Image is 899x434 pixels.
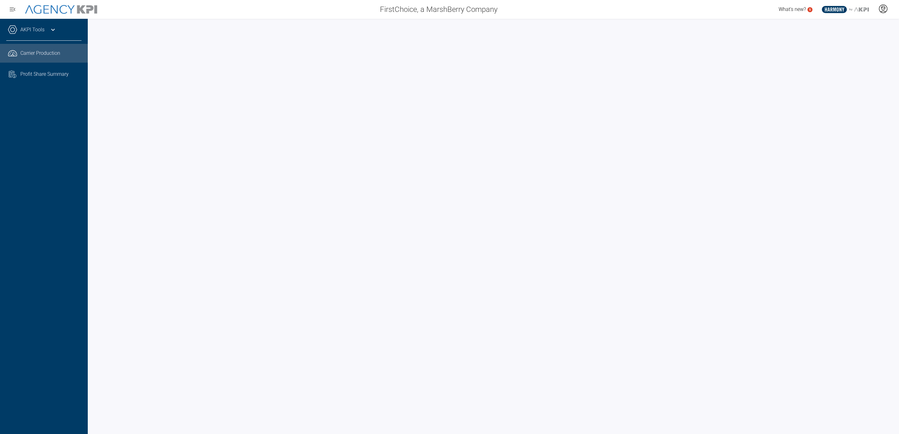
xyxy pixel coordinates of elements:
[779,6,806,12] span: What's new?
[20,49,60,57] span: Carrier Production
[380,4,497,15] span: FirstChoice, a MarshBerry Company
[20,70,69,78] span: Profit Share Summary
[807,7,812,12] a: 5
[20,26,45,34] a: AKPI Tools
[25,5,97,14] img: AgencyKPI
[809,8,811,11] text: 5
